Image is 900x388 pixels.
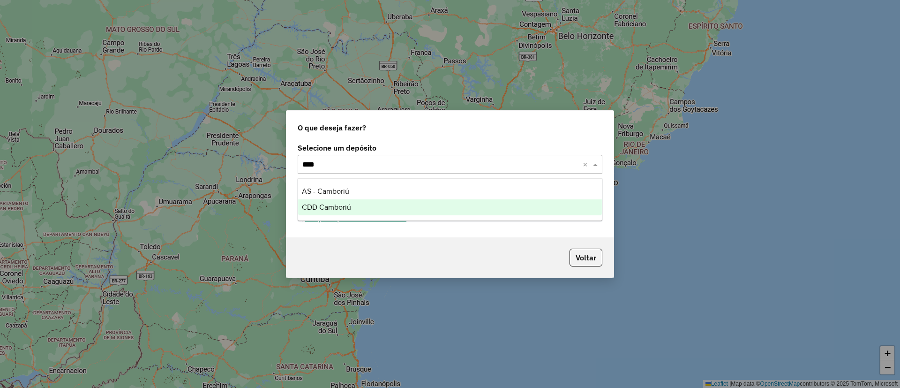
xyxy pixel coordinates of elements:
span: AS - Camboriú [302,187,349,195]
label: Selecione um depósito [298,142,602,153]
button: Voltar [570,249,602,266]
span: O que deseja fazer? [298,122,366,133]
ng-dropdown-panel: Options list [298,178,602,221]
span: Clear all [583,159,591,170]
span: CDD Camboriú [302,203,351,211]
